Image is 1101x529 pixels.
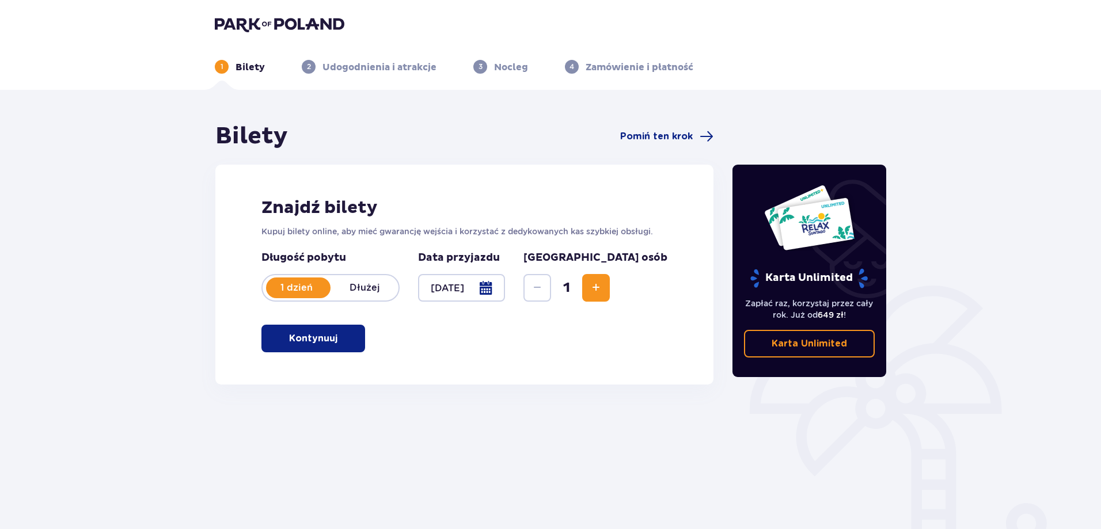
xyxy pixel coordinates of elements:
[261,251,400,265] p: Długość pobytu
[302,60,436,74] div: 2Udogodnienia i atrakcje
[570,62,574,72] p: 4
[818,310,844,319] span: 649 zł
[236,61,265,74] p: Bilety
[221,62,223,72] p: 1
[263,281,331,294] p: 1 dzień
[523,251,667,265] p: [GEOGRAPHIC_DATA] osób
[764,184,855,251] img: Dwie karty całoroczne do Suntago z napisem 'UNLIMITED RELAX', na białym tle z tropikalnymi liśćmi...
[494,61,528,74] p: Nocleg
[322,61,436,74] p: Udogodnienia i atrakcje
[772,337,847,350] p: Karta Unlimited
[215,16,344,32] img: Park of Poland logo
[620,130,713,143] a: Pomiń ten krok
[289,332,337,345] p: Kontynuuj
[553,279,580,296] span: 1
[215,122,288,151] h1: Bilety
[749,268,869,288] p: Karta Unlimited
[418,251,500,265] p: Data przyjazdu
[744,298,875,321] p: Zapłać raz, korzystaj przez cały rok. Już od !
[523,274,551,302] button: Zmniejsz
[261,325,365,352] button: Kontynuuj
[261,197,667,219] h2: Znajdź bilety
[331,281,398,294] p: Dłużej
[586,61,693,74] p: Zamówienie i płatność
[565,60,693,74] div: 4Zamówienie i płatność
[744,330,875,357] a: Karta Unlimited
[307,62,311,72] p: 2
[215,60,265,74] div: 1Bilety
[582,274,610,302] button: Zwiększ
[620,130,693,143] span: Pomiń ten krok
[261,226,667,237] p: Kupuj bilety online, aby mieć gwarancję wejścia i korzystać z dedykowanych kas szybkiej obsługi.
[473,60,528,74] div: 3Nocleg
[479,62,483,72] p: 3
